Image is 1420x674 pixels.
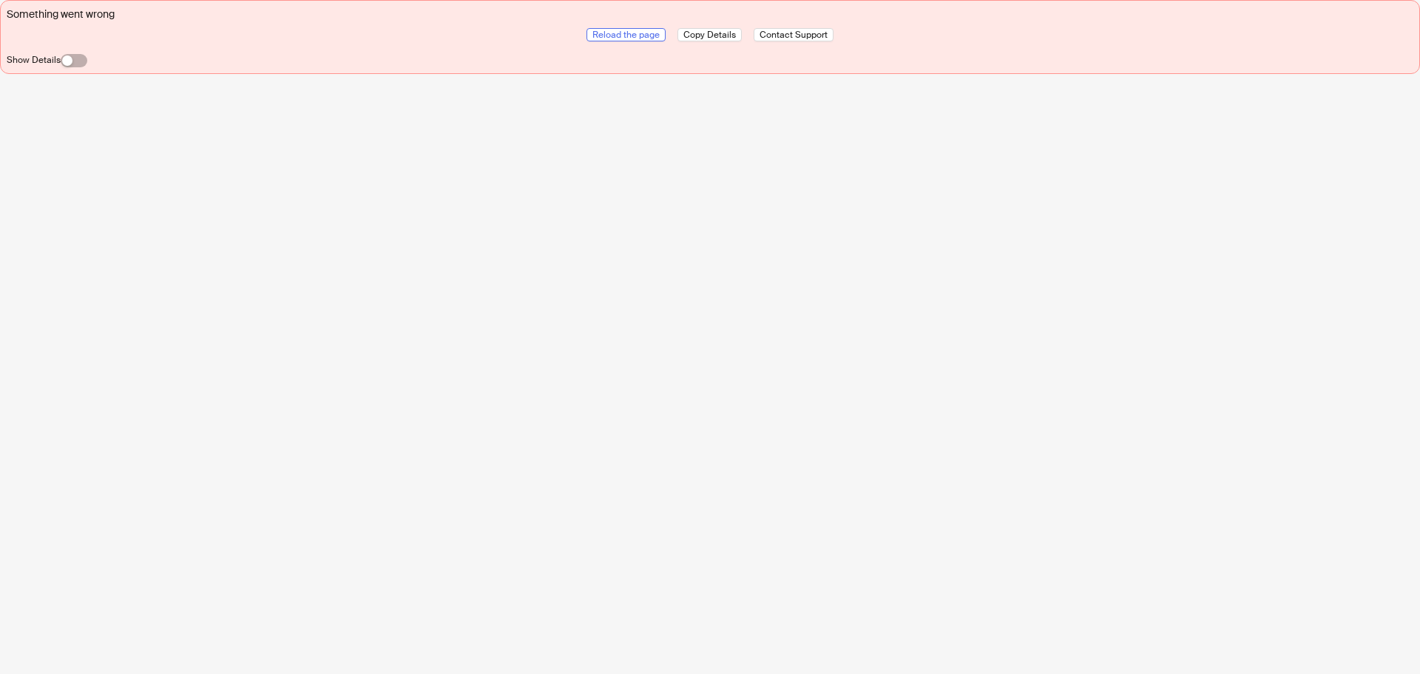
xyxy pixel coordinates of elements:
span: Contact Support [760,29,828,41]
label: Show Details [7,54,61,66]
button: Reload the page [586,28,666,41]
span: Reload the page [592,29,660,41]
div: Something went wrong [7,7,1413,22]
span: Copy Details [683,29,736,41]
button: Copy Details [677,28,742,41]
button: Contact Support [754,28,834,41]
